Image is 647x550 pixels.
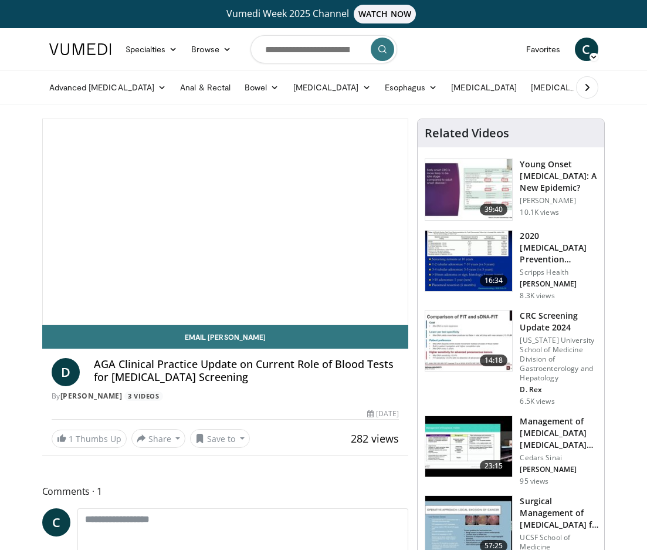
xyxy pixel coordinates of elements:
[520,279,597,289] p: [PERSON_NAME]
[351,431,399,446] span: 282 views
[131,429,186,448] button: Share
[52,391,399,401] div: By
[520,310,597,333] h3: CRC Screening Update 2024
[520,416,597,451] h3: Management of [MEDICAL_DATA] [MEDICAL_DATA] with Ulcerative [MEDICAL_DATA]
[425,231,512,292] img: 1ac37fbe-7b52-4c81-8c6c-a0dd688d0102.150x105_q85_crop-smart_upscale.jpg
[520,477,548,486] p: 95 views
[520,158,597,194] h3: Young Onset [MEDICAL_DATA]: A New Epidemic?
[354,5,416,23] span: WATCH NOW
[480,460,508,472] span: 23:15
[42,325,409,349] a: Email [PERSON_NAME]
[480,204,508,215] span: 39:40
[367,409,399,419] div: [DATE]
[520,291,554,301] p: 8.3K views
[520,196,597,205] p: [PERSON_NAME]
[42,484,409,499] span: Comments 1
[520,230,597,265] h3: 2020 [MEDICAL_DATA] Prevention Guidelines: What Are the Task Force Rec…
[425,159,512,220] img: b23cd043-23fa-4b3f-b698-90acdd47bf2e.150x105_q85_crop-smart_upscale.jpg
[60,391,123,401] a: [PERSON_NAME]
[42,508,70,536] a: C
[425,311,512,372] img: 91500494-a7c6-4302-a3df-6280f031e251.150x105_q85_crop-smart_upscale.jpg
[520,268,597,277] p: Scripps Health
[425,416,512,477] img: 5fe88c0f-9f33-4433-ade1-79b064a0283b.150x105_q85_crop-smart_upscale.jpg
[286,76,378,99] a: [MEDICAL_DATA]
[94,358,399,383] h4: AGA Clinical Practice Update on Current Role of Blood Tests for [MEDICAL_DATA] Screening
[425,230,597,301] a: 16:34 2020 [MEDICAL_DATA] Prevention Guidelines: What Are the Task Force Rec… Scripps Health [PER...
[480,355,508,366] span: 14:18
[520,397,554,406] p: 6.5K views
[520,208,558,217] p: 10.1K views
[520,495,601,531] h3: Surgical Management of [MEDICAL_DATA] for Gastroenterologists
[250,35,397,63] input: Search topics, interventions
[118,38,185,61] a: Specialties
[184,38,238,61] a: Browse
[42,5,605,23] a: Vumedi Week 2025 ChannelWATCH NOW
[190,429,250,448] button: Save to
[520,453,597,463] p: Cedars Sinai
[425,416,597,486] a: 23:15 Management of [MEDICAL_DATA] [MEDICAL_DATA] with Ulcerative [MEDICAL_DATA] Cedars Sinai [PE...
[238,76,286,99] a: Bowel
[124,392,163,401] a: 3 Videos
[42,76,174,99] a: Advanced [MEDICAL_DATA]
[52,358,80,386] a: D
[378,76,445,99] a: Esophagus
[524,76,615,99] a: [MEDICAL_DATA]
[69,433,73,444] span: 1
[43,119,408,325] video-js: Video Player
[520,336,597,383] p: [US_STATE] University School of Medicine Division of Gastroenterology and Hepatology
[575,38,598,61] a: C
[519,38,568,61] a: Favorites
[425,310,597,406] a: 14:18 CRC Screening Update 2024 [US_STATE] University School of Medicine Division of Gastroentero...
[480,275,508,286] span: 16:34
[173,76,238,99] a: Anal & Rectal
[425,158,597,221] a: 39:40 Young Onset [MEDICAL_DATA]: A New Epidemic? [PERSON_NAME] 10.1K views
[49,43,111,55] img: VuMedi Logo
[444,76,524,99] a: [MEDICAL_DATA]
[520,385,597,394] p: D. Rex
[425,126,509,140] h4: Related Videos
[520,465,597,474] p: [PERSON_NAME]
[52,430,127,448] a: 1 Thumbs Up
